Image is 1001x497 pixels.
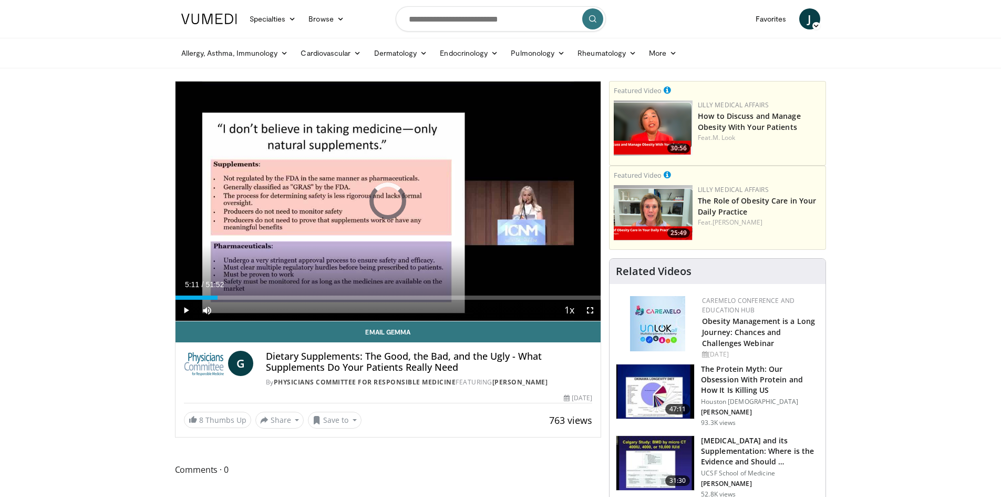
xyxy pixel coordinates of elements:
[176,82,601,321] video-js: Video Player
[749,8,793,29] a: Favorites
[698,133,821,143] div: Feat.
[701,408,819,417] p: [PERSON_NAME]
[205,280,224,289] span: 51:52
[202,280,204,289] span: /
[614,86,662,95] small: Featured Video
[702,316,815,348] a: Obesity Management is a Long Journey: Chances and Challenges Webinar
[799,8,820,29] a: J
[185,280,199,289] span: 5:11
[571,43,643,64] a: Rheumatology
[698,100,769,109] a: Lilly Medical Affairs
[698,196,816,217] a: The Role of Obesity Care in Your Daily Practice
[713,218,762,227] a: [PERSON_NAME]
[266,378,592,387] div: By FEATURING
[175,43,295,64] a: Allergy, Asthma, Immunology
[274,378,456,387] a: Physicians Committee for Responsible Medicine
[665,475,690,486] span: 31:30
[698,185,769,194] a: Lilly Medical Affairs
[228,351,253,376] a: G
[580,300,601,321] button: Fullscreen
[302,8,350,29] a: Browse
[616,265,692,278] h4: Related Videos
[616,436,694,491] img: 4bb25b40-905e-443e-8e37-83f056f6e86e.150x105_q85_crop-smart_upscale.jpg
[701,480,819,488] p: [PERSON_NAME]
[701,419,736,427] p: 93.3K views
[197,300,218,321] button: Mute
[616,364,819,427] a: 47:11 The Protein Myth: Our Obsession With Protein and How It Is Killing US Houston [DEMOGRAPHIC_...
[665,404,690,414] span: 47:11
[492,378,548,387] a: [PERSON_NAME]
[368,43,434,64] a: Dermatology
[184,351,224,376] img: Physicians Committee for Responsible Medicine
[701,469,819,478] p: UCSF School of Medicine
[176,296,601,300] div: Progress Bar
[176,321,601,342] a: Email Gemma
[614,185,693,240] img: e1208b6b-349f-4914-9dd7-f97803bdbf1d.png.150x105_q85_crop-smart_upscale.png
[396,6,606,32] input: Search topics, interventions
[614,100,693,156] img: c98a6a29-1ea0-4bd5-8cf5-4d1e188984a7.png.150x105_q85_crop-smart_upscale.png
[294,43,367,64] a: Cardiovascular
[434,43,504,64] a: Endocrinology
[701,398,819,406] p: Houston [DEMOGRAPHIC_DATA]
[667,144,690,153] span: 30:56
[184,412,251,428] a: 8 Thumbs Up
[614,185,693,240] a: 25:49
[616,364,694,419] img: b7b8b05e-5021-418b-a89a-60a270e7cf82.150x105_q85_crop-smart_upscale.jpg
[176,300,197,321] button: Play
[713,133,736,142] a: M. Look
[698,111,801,132] a: How to Discuss and Manage Obesity With Your Patients
[701,364,819,395] h3: The Protein Myth: Our Obsession With Protein and How It Is Killing US
[702,350,817,359] div: [DATE]
[701,435,819,467] h3: [MEDICAL_DATA] and its Supplementation: Where is the Evidence and Should …
[266,351,592,373] h4: Dietary Supplements: The Good, the Bad, and the Ugly - What Supplements Do Your Patients Really Need
[702,296,794,315] a: CaReMeLO Conference and Education Hub
[549,414,592,427] span: 763 views
[630,296,685,351] img: 45df64a9-a6de-482c-8a90-ada250f7980c.png.150x105_q85_autocrop_double_scale_upscale_version-0.2.jpg
[614,170,662,180] small: Featured Video
[255,412,304,429] button: Share
[175,463,602,476] span: Comments 0
[181,14,237,24] img: VuMedi Logo
[559,300,580,321] button: Playback Rate
[504,43,571,64] a: Pulmonology
[698,218,821,227] div: Feat.
[308,412,362,429] button: Save to
[614,100,693,156] a: 30:56
[667,228,690,238] span: 25:49
[199,415,203,425] span: 8
[243,8,303,29] a: Specialties
[643,43,683,64] a: More
[564,393,592,403] div: [DATE]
